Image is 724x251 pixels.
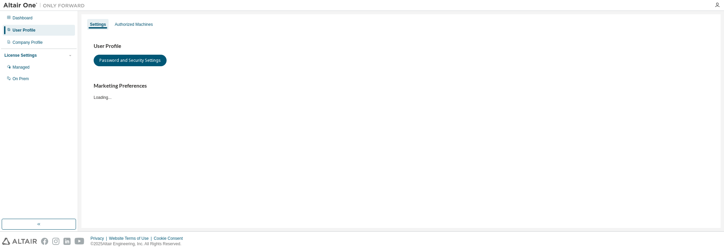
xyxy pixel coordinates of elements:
div: Website Terms of Use [109,236,154,241]
img: youtube.svg [75,238,84,245]
div: Dashboard [13,15,33,21]
img: instagram.svg [52,238,59,245]
div: On Prem [13,76,29,82]
div: Company Profile [13,40,43,45]
div: User Profile [13,28,35,33]
button: Password and Security Settings [94,55,167,66]
img: facebook.svg [41,238,48,245]
img: altair_logo.svg [2,238,37,245]
p: © 2025 Altair Engineering, Inc. All Rights Reserved. [91,241,187,247]
div: Privacy [91,236,109,241]
div: Managed [13,65,30,70]
div: Settings [90,22,106,27]
div: Loading... [94,83,708,100]
div: License Settings [4,53,37,58]
div: Authorized Machines [115,22,153,27]
h3: Marketing Preferences [94,83,708,89]
img: Altair One [3,2,88,9]
div: Cookie Consent [154,236,187,241]
img: linkedin.svg [63,238,71,245]
h3: User Profile [94,43,708,50]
